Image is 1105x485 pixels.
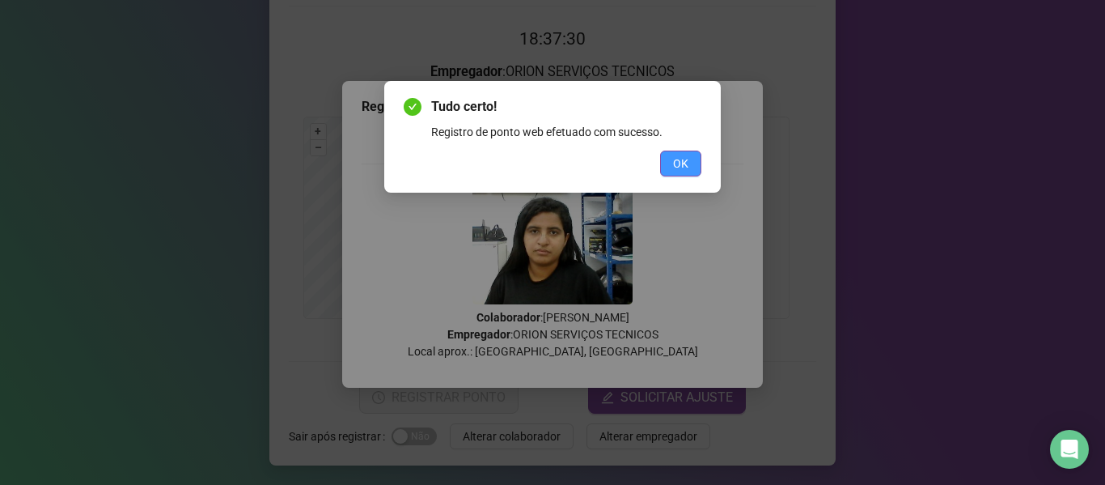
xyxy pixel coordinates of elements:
[431,97,701,117] span: Tudo certo!
[660,151,701,177] button: OK
[431,123,701,141] div: Registro de ponto web efetuado com sucesso.
[673,155,688,172] span: OK
[1050,430,1089,469] div: Open Intercom Messenger
[404,98,421,116] span: check-circle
